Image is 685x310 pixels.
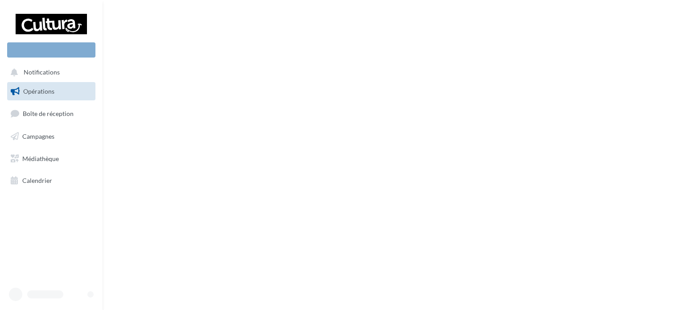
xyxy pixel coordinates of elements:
span: Calendrier [22,177,52,184]
span: Médiathèque [22,154,59,162]
a: Médiathèque [5,149,97,168]
a: Boîte de réception [5,104,97,123]
a: Calendrier [5,171,97,190]
a: Campagnes [5,127,97,146]
div: Nouvelle campagne [7,42,95,58]
span: Notifications [24,69,60,76]
span: Campagnes [22,132,54,140]
span: Opérations [23,87,54,95]
span: Boîte de réception [23,110,74,117]
a: Opérations [5,82,97,101]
